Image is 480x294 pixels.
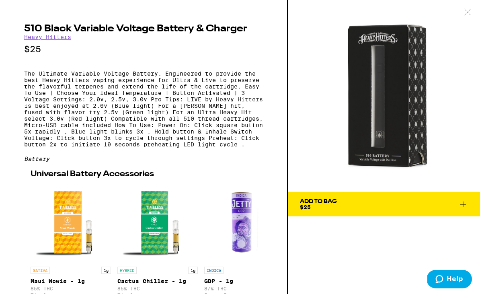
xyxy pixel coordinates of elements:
[300,204,311,210] span: $25
[288,192,480,216] button: Add To Bag$25
[101,267,111,274] p: 1g
[188,267,198,274] p: 1g
[204,278,285,284] p: GDP - 1g
[117,286,198,291] p: 85% THC
[204,267,224,274] p: INDICA
[31,182,111,263] img: Timeless - Maui Wowie - 1g
[31,278,111,284] p: Maui Wowie - 1g
[24,156,263,162] div: Battery
[117,278,198,284] p: Cactus Chiller - 1g
[24,44,263,54] p: $25
[204,182,285,263] img: Jetty Extracts - GDP - 1g
[24,24,263,34] h2: 510 Black Variable Voltage Battery & Charger
[117,267,137,274] p: HYBRID
[427,270,472,290] iframe: Opens a widget where you can find more information
[24,70,263,148] p: The Ultimate Variable Voltage Battery. Engineered to provide the best Heavy Hitters vaping experi...
[117,182,198,263] img: Timeless - Cactus Chiller - 1g
[24,34,71,40] a: Heavy Hitters
[31,286,111,291] p: 85% THC
[31,170,256,178] h2: Universal Battery Accessories
[204,286,285,291] p: 87% THC
[300,199,337,204] div: Add To Bag
[31,267,50,274] p: SATIVA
